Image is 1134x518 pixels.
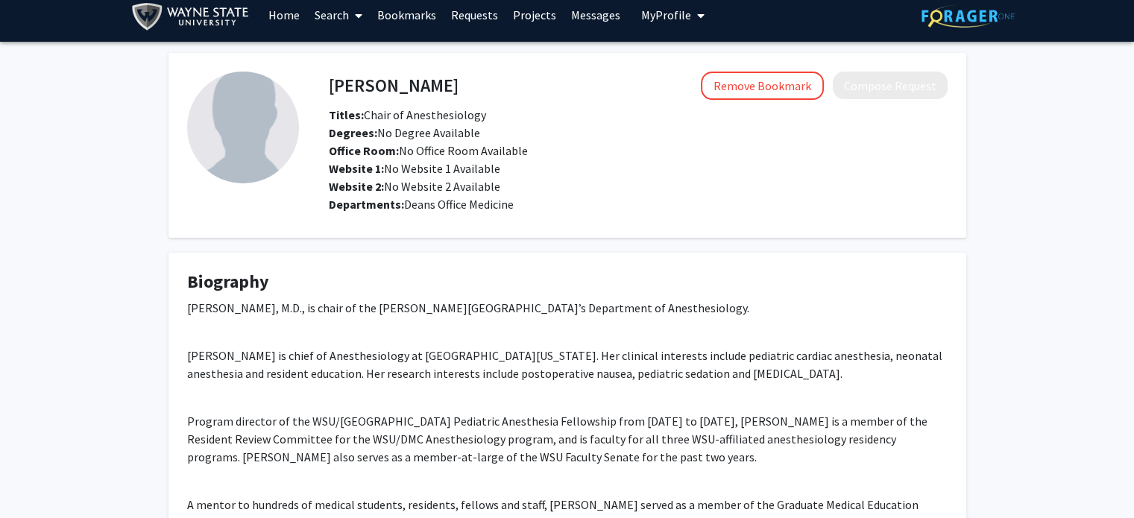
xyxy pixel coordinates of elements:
[187,72,299,183] img: Profile Picture
[329,143,528,158] span: No Office Room Available
[329,107,364,122] b: Titles:
[329,161,384,176] b: Website 1:
[833,72,948,99] button: Compose Request to Maria Zestos
[187,299,948,317] p: [PERSON_NAME], M.D., is chair of the [PERSON_NAME][GEOGRAPHIC_DATA]’s Department of Anesthesiology.
[329,179,384,194] b: Website 2:
[329,72,459,99] h4: [PERSON_NAME]
[329,125,377,140] b: Degrees:
[187,347,948,382] p: [PERSON_NAME] is chief of Anesthesiology at [GEOGRAPHIC_DATA][US_STATE]. Her clinical interests i...
[329,125,480,140] span: No Degree Available
[922,4,1015,28] img: ForagerOne Logo
[11,451,63,507] iframe: Chat
[641,7,691,22] span: My Profile
[404,197,514,212] span: Deans Office Medicine
[329,143,399,158] b: Office Room:
[329,197,404,212] b: Departments:
[701,72,824,100] button: Remove Bookmark
[187,412,948,466] p: Program director of the WSU/[GEOGRAPHIC_DATA] Pediatric Anesthesia Fellowship from [DATE] to [DAT...
[329,107,486,122] span: Chair of Anesthesiology
[187,271,948,293] h4: Biography
[329,179,500,194] span: No Website 2 Available
[329,161,500,176] span: No Website 1 Available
